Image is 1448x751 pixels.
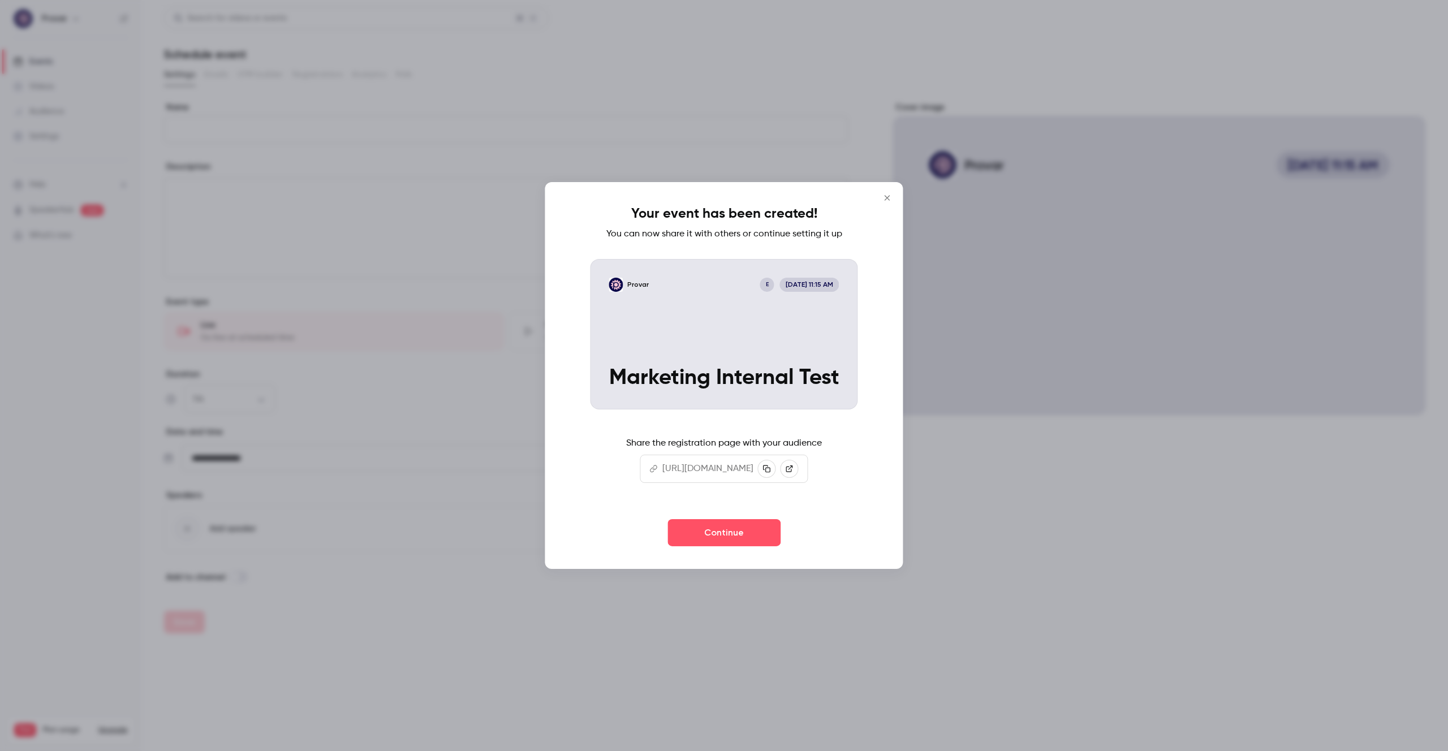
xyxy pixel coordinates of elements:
[609,366,839,391] p: Marketing Internal Test
[631,205,817,223] h1: Your event has been created!
[626,437,822,450] p: Share the registration page with your audience
[662,462,753,476] p: [URL][DOMAIN_NAME]
[609,278,623,292] img: Marketing Internal Test
[667,519,781,546] button: Continue
[627,280,649,290] p: Provar
[606,227,842,241] p: You can now share it with others or continue setting it up
[779,278,839,292] span: [DATE] 11:15 AM
[759,277,775,293] div: E
[876,187,899,209] button: Close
